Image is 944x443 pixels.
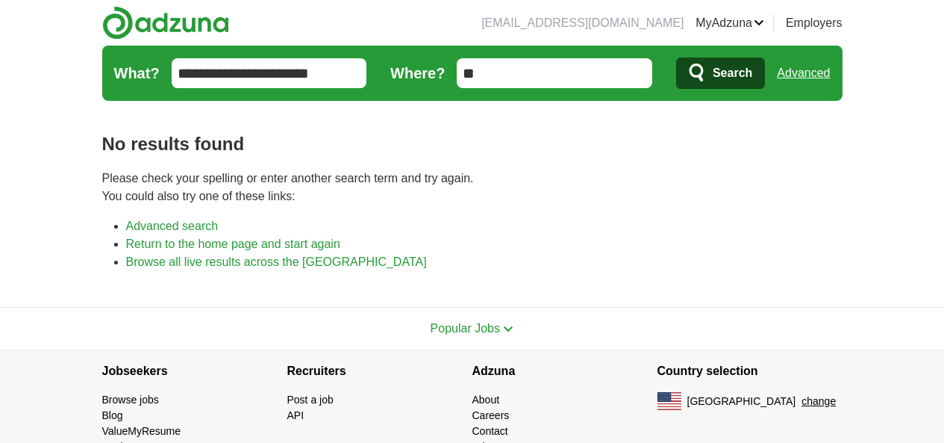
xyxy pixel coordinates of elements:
a: About [472,394,500,406]
a: Post a job [287,394,334,406]
a: Browse all live results across the [GEOGRAPHIC_DATA] [126,255,427,268]
img: Adzuna logo [102,6,229,40]
img: US flag [657,392,681,410]
span: Popular Jobs [431,322,500,335]
a: ValueMyResume [102,425,181,437]
a: Employers [786,14,843,32]
img: toggle icon [503,326,513,332]
h4: Country selection [657,350,843,392]
a: Browse jobs [102,394,159,406]
a: Return to the home page and start again [126,238,340,250]
a: Advanced search [126,220,219,232]
h1: No results found [102,131,843,158]
a: Contact [472,425,508,437]
span: Search [713,58,752,88]
a: API [287,409,304,421]
span: [GEOGRAPHIC_DATA] [687,394,796,409]
button: Search [676,58,765,89]
a: Advanced [777,58,830,88]
a: MyAdzuna [696,14,764,32]
p: Please check your spelling or enter another search term and try again. You could also try one of ... [102,170,843,205]
a: Careers [472,409,510,421]
button: change [801,394,836,409]
label: Where? [390,62,445,84]
a: Blog [102,409,123,421]
li: [EMAIL_ADDRESS][DOMAIN_NAME] [481,14,684,32]
label: What? [114,62,160,84]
